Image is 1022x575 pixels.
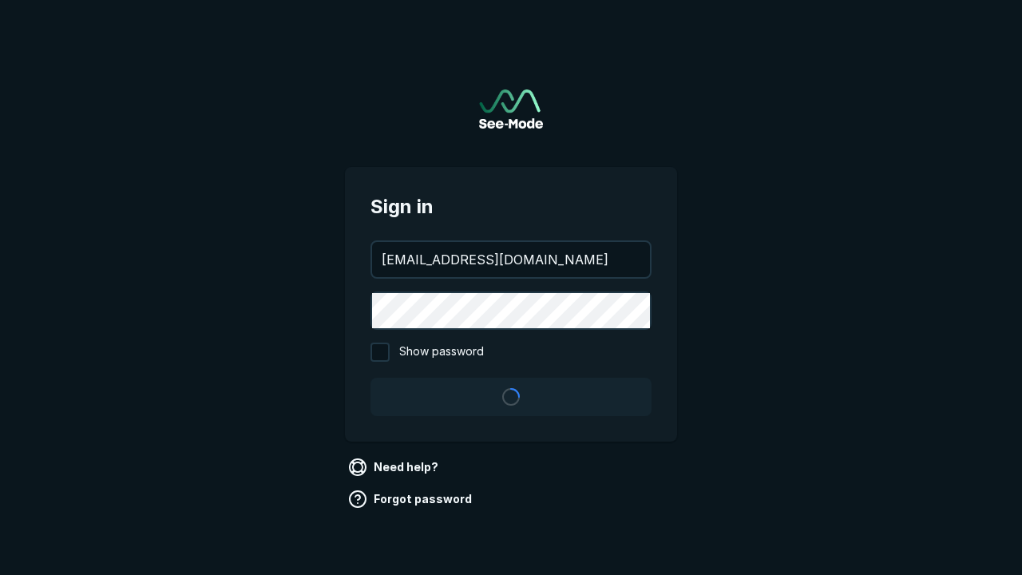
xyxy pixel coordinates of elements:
a: Need help? [345,454,445,480]
img: See-Mode Logo [479,89,543,129]
span: Show password [399,343,484,362]
input: your@email.com [372,242,650,277]
a: Forgot password [345,486,478,512]
a: Go to sign in [479,89,543,129]
span: Sign in [370,192,652,221]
